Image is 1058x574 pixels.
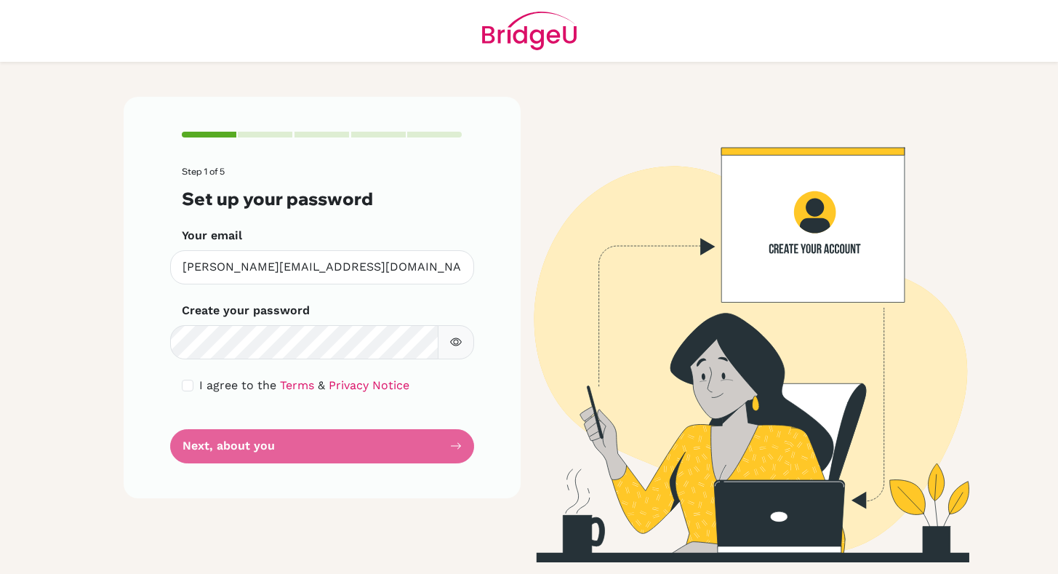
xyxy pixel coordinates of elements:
label: Create your password [182,302,310,319]
input: Insert your email* [170,250,474,284]
span: Step 1 of 5 [182,166,225,177]
span: & [318,378,325,392]
a: Privacy Notice [329,378,409,392]
label: Your email [182,227,242,244]
a: Terms [280,378,314,392]
h3: Set up your password [182,188,462,210]
span: I agree to the [199,378,276,392]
